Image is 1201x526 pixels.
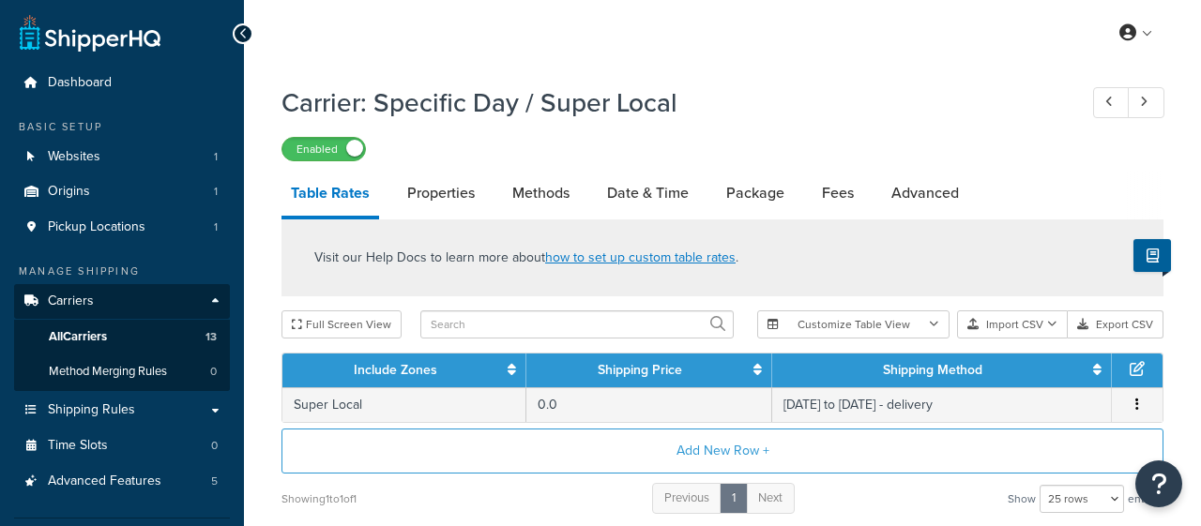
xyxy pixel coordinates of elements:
a: Shipping Price [598,360,682,380]
a: Pickup Locations1 [14,210,230,245]
div: Manage Shipping [14,263,230,279]
a: how to set up custom table rates [545,248,736,267]
li: Time Slots [14,428,230,463]
a: Origins1 [14,174,230,209]
li: Method Merging Rules [14,354,230,389]
a: Properties [398,171,484,216]
span: Show [1008,486,1036,512]
span: Method Merging Rules [49,364,167,380]
a: Next [746,483,795,514]
a: AllCarriers13 [14,320,230,354]
span: All Carriers [49,329,107,345]
div: Showing 1 to 1 of 1 [281,486,357,512]
a: Carriers [14,284,230,319]
a: Next Record [1128,87,1164,118]
li: Origins [14,174,230,209]
span: 13 [205,329,217,345]
button: Open Resource Center [1135,460,1182,507]
span: Websites [48,149,100,165]
a: Shipping Rules [14,393,230,428]
a: Table Rates [281,171,379,219]
a: Dashboard [14,66,230,100]
div: Basic Setup [14,119,230,135]
span: Time Slots [48,438,108,454]
a: Date & Time [598,171,698,216]
td: [DATE] to [DATE] - delivery [772,387,1112,422]
span: Next [758,488,783,506]
button: Full Screen View [281,310,402,338]
a: Shipping Method [883,360,982,380]
span: Pickup Locations [48,219,145,235]
label: Enabled [282,138,365,160]
input: Search [420,310,734,338]
a: Method Merging Rules0 [14,354,230,389]
button: Add New Row + [281,428,1163,473]
a: Advanced Features5 [14,464,230,499]
span: Previous [664,488,709,506]
span: Advanced Features [48,473,161,489]
td: 0.0 [526,387,772,422]
button: Export CSV [1068,310,1163,338]
a: Package [717,171,794,216]
a: 1 [720,483,748,514]
li: Advanced Features [14,464,230,499]
span: 1 [214,149,218,165]
h1: Carrier: Specific Day / Super Local [281,84,1058,121]
span: 1 [214,184,218,200]
li: Pickup Locations [14,210,230,245]
a: Time Slots0 [14,428,230,463]
a: Include Zones [354,360,437,380]
p: Visit our Help Docs to learn more about . [314,248,738,268]
a: Fees [813,171,863,216]
td: Super Local [282,387,526,422]
span: entries [1128,486,1163,512]
span: Dashboard [48,75,112,91]
span: Carriers [48,293,94,309]
span: 0 [210,364,217,380]
span: Origins [48,184,90,200]
span: 1 [214,219,218,235]
span: 0 [211,438,218,454]
button: Customize Table View [757,310,950,338]
button: Show Help Docs [1133,239,1171,272]
a: Advanced [882,171,968,216]
a: Previous [652,483,722,514]
button: Import CSV [957,310,1068,338]
span: 5 [211,473,218,489]
a: Methods [503,171,579,216]
span: Shipping Rules [48,402,135,418]
li: Carriers [14,284,230,391]
a: Previous Record [1093,87,1130,118]
a: Websites1 [14,140,230,174]
li: Websites [14,140,230,174]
